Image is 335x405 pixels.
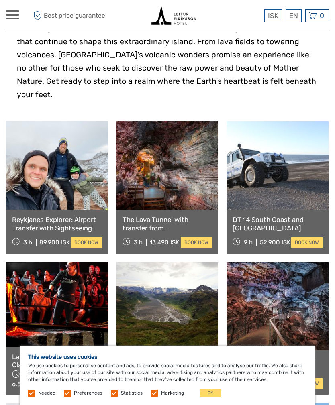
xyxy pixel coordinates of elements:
span: 3 h [134,239,143,246]
a: book now [181,237,212,248]
label: Preferences [74,390,102,397]
a: Reykjanes Explorer: Airport Transfer with Sightseeing Adventure [12,216,102,232]
div: EN [286,9,302,22]
div: 13.490 ISK [150,239,179,246]
label: Needed [38,390,55,397]
a: Lava Show Reykjavík - Classic & Premium Experience [12,353,102,369]
label: Marketing [161,390,184,397]
a: book now [291,237,323,248]
span: 0 [319,12,325,20]
button: Open LiveChat chat widget [92,12,102,22]
span: 9 h [244,239,253,246]
img: Book tours and activities with live availability from the tour operators in Iceland that we have ... [150,6,197,26]
div: We use cookies to personalise content and ads, to provide social media features and to analyse ou... [20,346,315,405]
label: Statistics [121,390,143,397]
span: Best price guarantee [31,9,105,22]
div: 52.900 ISK [260,239,290,246]
span: ISK [268,12,278,20]
a: DT 14 South Coast and [GEOGRAPHIC_DATA] [233,216,323,232]
a: book now [71,237,102,248]
a: The Lava Tunnel with transfer from [GEOGRAPHIC_DATA] [123,216,212,232]
div: 89.900 ISK [39,239,70,246]
h5: This website uses cookies [28,354,307,360]
p: We're away right now. Please check back later! [11,14,91,20]
span: 3 h [23,239,32,246]
button: OK [200,389,221,397]
div: 6.590 ISK [12,381,39,388]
